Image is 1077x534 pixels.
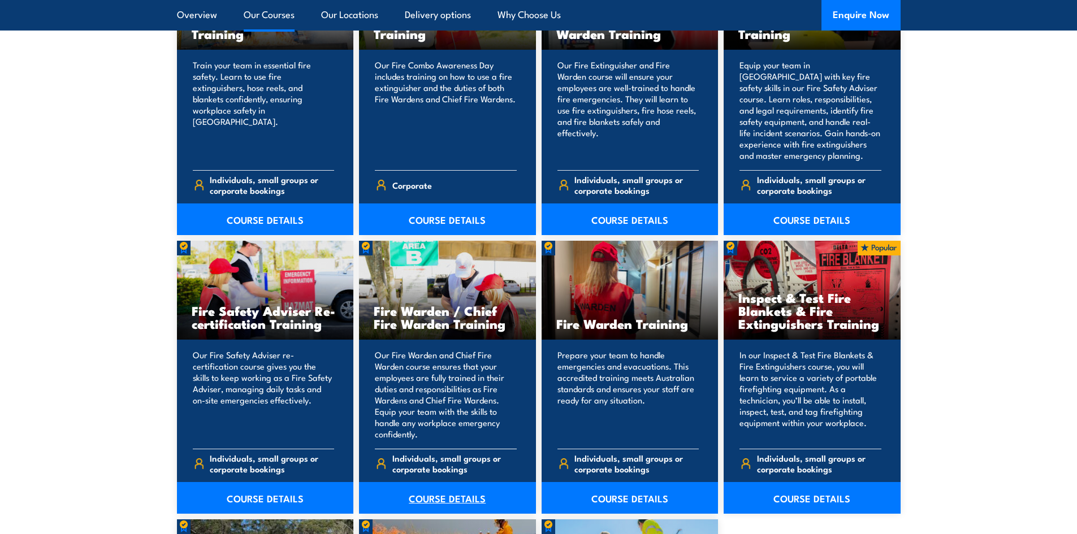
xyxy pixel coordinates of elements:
[757,174,881,196] span: Individuals, small groups or corporate bookings
[192,304,339,330] h3: Fire Safety Adviser Re-certification Training
[738,14,886,40] h3: Fire Safety Adviser Training
[359,203,536,235] a: COURSE DETAILS
[542,203,719,235] a: COURSE DETAILS
[374,304,521,330] h3: Fire Warden / Chief Fire Warden Training
[192,14,339,40] h3: Fire Extinguisher Training
[375,59,517,161] p: Our Fire Combo Awareness Day includes training on how to use a fire extinguisher and the duties o...
[557,349,699,440] p: Prepare your team to handle emergencies and evacuations. This accredited training meets Australia...
[556,14,704,40] h3: Fire Extinguisher / Fire Warden Training
[193,349,335,440] p: Our Fire Safety Adviser re-certification course gives you the skills to keep working as a Fire Sa...
[177,203,354,235] a: COURSE DETAILS
[574,174,699,196] span: Individuals, small groups or corporate bookings
[375,349,517,440] p: Our Fire Warden and Chief Fire Warden course ensures that your employees are fully trained in the...
[392,176,432,194] span: Corporate
[739,59,881,161] p: Equip your team in [GEOGRAPHIC_DATA] with key fire safety skills in our Fire Safety Adviser cours...
[193,59,335,161] p: Train your team in essential fire safety. Learn to use fire extinguishers, hose reels, and blanke...
[210,174,334,196] span: Individuals, small groups or corporate bookings
[724,482,901,514] a: COURSE DETAILS
[557,59,699,161] p: Our Fire Extinguisher and Fire Warden course will ensure your employees are well-trained to handl...
[724,203,901,235] a: COURSE DETAILS
[739,349,881,440] p: In our Inspect & Test Fire Blankets & Fire Extinguishers course, you will learn to service a vari...
[738,291,886,330] h3: Inspect & Test Fire Blankets & Fire Extinguishers Training
[177,482,354,514] a: COURSE DETAILS
[210,453,334,474] span: Individuals, small groups or corporate bookings
[574,453,699,474] span: Individuals, small groups or corporate bookings
[392,453,517,474] span: Individuals, small groups or corporate bookings
[556,317,704,330] h3: Fire Warden Training
[757,453,881,474] span: Individuals, small groups or corporate bookings
[542,482,719,514] a: COURSE DETAILS
[359,482,536,514] a: COURSE DETAILS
